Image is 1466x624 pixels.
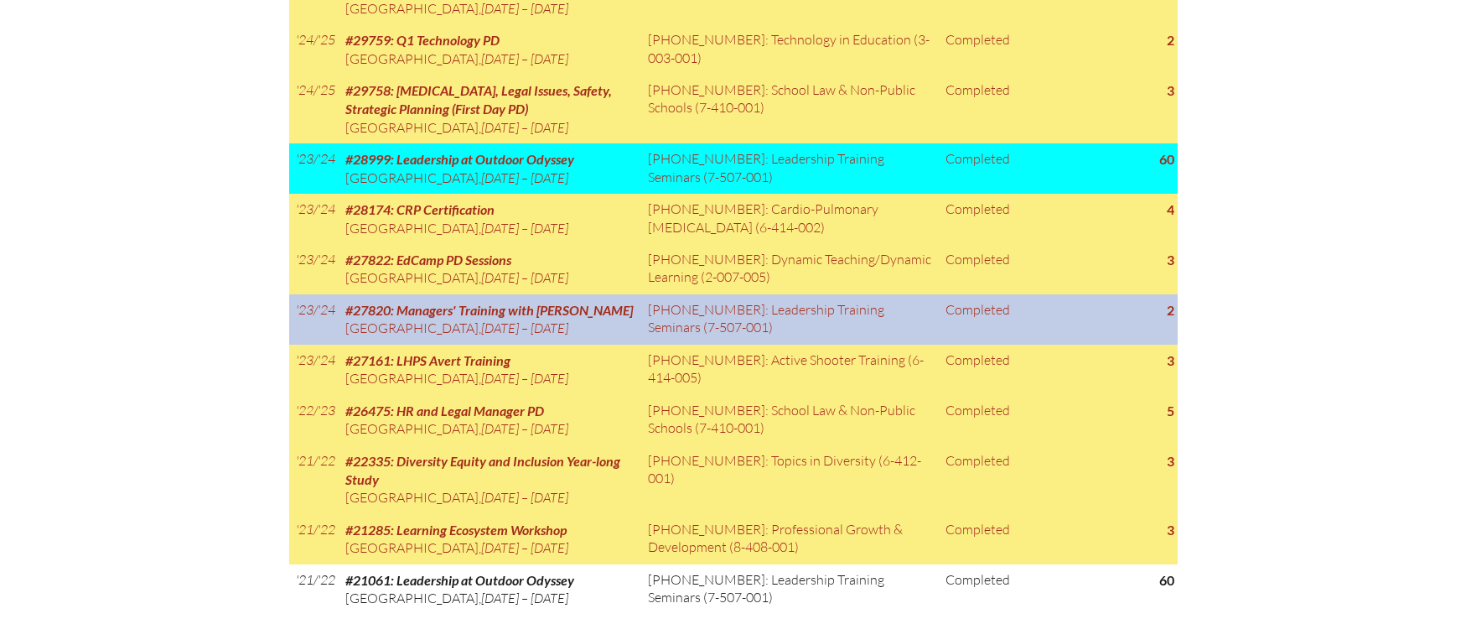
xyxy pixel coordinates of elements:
[481,119,568,136] span: [DATE] – [DATE]
[939,345,1028,395] td: Completed
[289,143,339,194] td: '23/'24
[481,590,568,606] span: [DATE] – [DATE]
[481,489,568,506] span: [DATE] – [DATE]
[339,294,642,345] td: ,
[641,564,939,615] td: [PHONE_NUMBER]: Leadership Training Seminars (7-507-001)
[345,119,479,136] span: [GEOGRAPHIC_DATA]
[339,445,642,514] td: ,
[345,302,633,318] span: #27820: Managers' Training with [PERSON_NAME]
[481,269,568,286] span: [DATE] – [DATE]
[345,201,495,217] span: #28174: CRP Certification
[1167,201,1174,217] strong: 4
[345,590,479,606] span: [GEOGRAPHIC_DATA]
[345,420,479,437] span: [GEOGRAPHIC_DATA]
[939,143,1028,194] td: Completed
[939,75,1028,143] td: Completed
[339,395,642,445] td: ,
[1167,453,1174,469] strong: 3
[1159,151,1174,167] strong: 60
[345,522,567,538] span: #21285: Learning Ecosystem Workshop
[345,489,479,506] span: [GEOGRAPHIC_DATA]
[1167,522,1174,538] strong: 3
[339,244,642,294] td: ,
[939,244,1028,294] td: Completed
[289,294,339,345] td: '23/'24
[345,370,479,387] span: [GEOGRAPHIC_DATA]
[641,244,939,294] td: [PHONE_NUMBER]: Dynamic Teaching/Dynamic Learning (2-007-005)
[289,564,339,615] td: '21/'22
[939,294,1028,345] td: Completed
[1167,32,1174,48] strong: 2
[641,294,939,345] td: [PHONE_NUMBER]: Leadership Training Seminars (7-507-001)
[939,564,1028,615] td: Completed
[289,24,339,75] td: '24/'25
[481,370,568,387] span: [DATE] – [DATE]
[1159,572,1174,588] strong: 60
[641,514,939,564] td: [PHONE_NUMBER]: Professional Growth & Development (8-408-001)
[939,395,1028,445] td: Completed
[939,194,1028,244] td: Completed
[345,572,574,588] span: #21061: Leadership at Outdoor Odyssey
[939,514,1028,564] td: Completed
[1167,352,1174,368] strong: 3
[481,50,568,67] span: [DATE] – [DATE]
[345,50,479,67] span: [GEOGRAPHIC_DATA]
[289,445,339,514] td: '21/'22
[939,445,1028,514] td: Completed
[481,169,568,186] span: [DATE] – [DATE]
[1167,302,1174,318] strong: 2
[345,220,479,237] span: [GEOGRAPHIC_DATA]
[339,194,642,244] td: ,
[641,24,939,75] td: [PHONE_NUMBER]: Technology in Education (3-003-001)
[345,352,510,368] span: #27161: LHPS Avert Training
[289,244,339,294] td: '23/'24
[345,82,612,117] span: #29758: [MEDICAL_DATA], Legal Issues, Safety, Strategic Planning (First Day PD)
[289,345,339,395] td: '23/'24
[1167,82,1174,98] strong: 3
[289,75,339,143] td: '24/'25
[289,194,339,244] td: '23/'24
[481,220,568,237] span: [DATE] – [DATE]
[339,345,642,395] td: ,
[1167,403,1174,419] strong: 5
[641,445,939,514] td: [PHONE_NUMBER]: Topics in Diversity (6-412-001)
[345,252,511,268] span: #27822: EdCamp PD Sessions
[289,514,339,564] td: '21/'22
[345,320,479,336] span: [GEOGRAPHIC_DATA]
[345,539,479,556] span: [GEOGRAPHIC_DATA]
[641,345,939,395] td: [PHONE_NUMBER]: Active Shooter Training (6-414-005)
[289,395,339,445] td: '22/'23
[345,151,574,167] span: #28999: Leadership at Outdoor Odyssey
[339,24,642,75] td: ,
[641,194,939,244] td: [PHONE_NUMBER]: Cardio-Pulmonary [MEDICAL_DATA] (6-414-002)
[481,420,568,437] span: [DATE] – [DATE]
[345,32,500,48] span: #29759: Q1 Technology PD
[641,75,939,143] td: [PHONE_NUMBER]: School Law & Non-Public Schools (7-410-001)
[345,403,544,419] span: #26475: HR and Legal Manager PD
[481,539,568,556] span: [DATE] – [DATE]
[939,24,1028,75] td: Completed
[641,395,939,445] td: [PHONE_NUMBER]: School Law & Non-Public Schools (7-410-001)
[641,143,939,194] td: [PHONE_NUMBER]: Leadership Training Seminars (7-507-001)
[345,453,620,487] span: #22335: Diversity Equity and Inclusion Year-long Study
[481,320,568,336] span: [DATE] – [DATE]
[339,564,642,615] td: ,
[339,143,642,194] td: ,
[339,514,642,564] td: ,
[1167,252,1174,268] strong: 3
[345,269,479,286] span: [GEOGRAPHIC_DATA]
[339,75,642,143] td: ,
[345,169,479,186] span: [GEOGRAPHIC_DATA]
